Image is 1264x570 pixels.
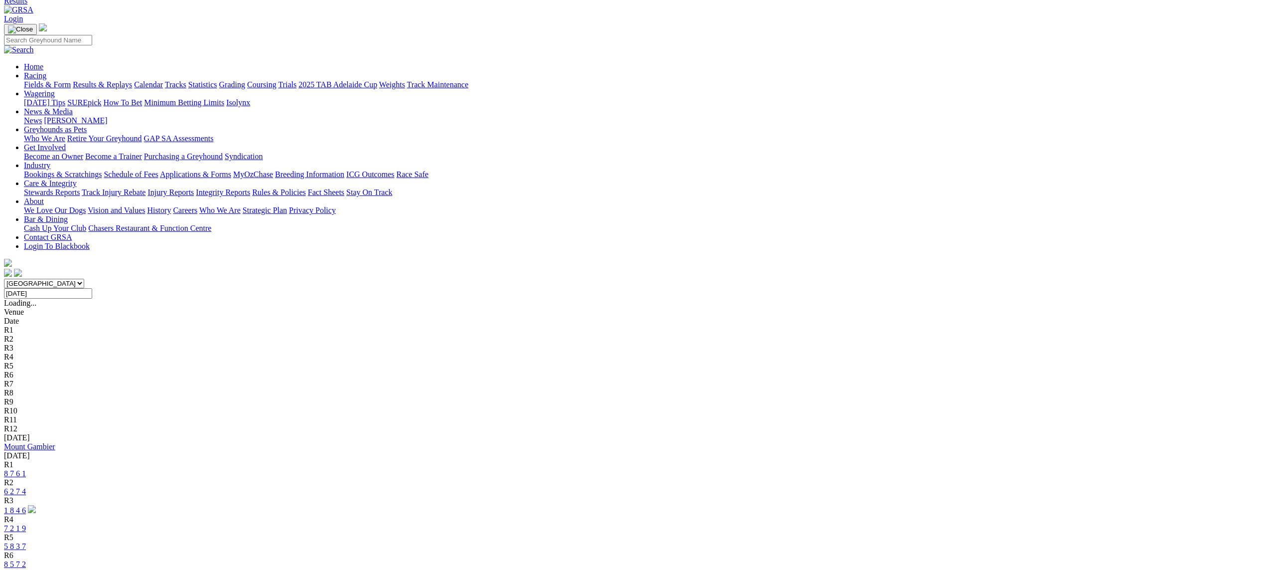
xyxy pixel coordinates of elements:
[24,179,77,188] a: Care & Integrity
[275,170,344,179] a: Breeding Information
[8,25,33,33] img: Close
[4,496,1260,505] div: R3
[4,299,36,307] span: Loading...
[28,505,36,513] img: play-circle.svg
[4,269,12,277] img: facebook.svg
[4,362,1260,371] div: R5
[104,98,142,107] a: How To Bet
[24,161,50,170] a: Industry
[233,170,273,179] a: MyOzChase
[4,259,12,267] img: logo-grsa-white.png
[144,134,214,143] a: GAP SA Assessments
[24,107,73,116] a: News & Media
[24,152,83,161] a: Become an Owner
[4,397,1260,406] div: R9
[4,24,37,35] button: Toggle navigation
[4,451,1260,460] div: [DATE]
[346,188,392,196] a: Stay On Track
[4,433,1260,442] div: [DATE]
[165,80,186,89] a: Tracks
[4,469,26,478] a: 8 7 6 1
[4,326,1260,335] div: R1
[346,170,394,179] a: ICG Outcomes
[243,206,287,214] a: Strategic Plan
[82,188,145,196] a: Track Injury Rebate
[226,98,250,107] a: Isolynx
[24,206,86,214] a: We Love Our Dogs
[4,308,1260,317] div: Venue
[24,62,43,71] a: Home
[39,23,47,31] img: logo-grsa-white.png
[4,442,55,451] a: Mount Gambier
[196,188,250,196] a: Integrity Reports
[147,188,194,196] a: Injury Reports
[24,224,86,232] a: Cash Up Your Club
[88,206,145,214] a: Vision and Values
[24,206,1260,215] div: About
[24,80,71,89] a: Fields & Form
[4,288,92,299] input: Select date
[24,143,66,152] a: Get Involved
[379,80,405,89] a: Weights
[278,80,296,89] a: Trials
[4,45,34,54] img: Search
[144,98,224,107] a: Minimum Betting Limits
[67,98,101,107] a: SUREpick
[4,542,26,551] a: 5 8 3 7
[24,152,1260,161] div: Get Involved
[4,460,1260,469] div: R1
[24,116,42,125] a: News
[4,415,1260,424] div: R11
[67,134,142,143] a: Retire Your Greyhound
[4,551,1260,560] div: R6
[407,80,468,89] a: Track Maintenance
[24,224,1260,233] div: Bar & Dining
[24,197,44,205] a: About
[24,188,80,196] a: Stewards Reports
[4,317,1260,326] div: Date
[24,170,102,179] a: Bookings & Scratchings
[173,206,197,214] a: Careers
[24,134,1260,143] div: Greyhounds as Pets
[4,380,1260,388] div: R7
[85,152,142,161] a: Become a Trainer
[4,353,1260,362] div: R4
[4,560,26,569] a: 8 5 7 2
[252,188,306,196] a: Rules & Policies
[24,134,65,143] a: Who We Are
[4,487,26,496] a: 6 2 7 4
[4,478,1260,487] div: R2
[24,116,1260,125] div: News & Media
[4,371,1260,380] div: R6
[24,242,90,250] a: Login To Blackbook
[219,80,245,89] a: Grading
[24,233,72,241] a: Contact GRSA
[4,533,1260,542] div: R5
[4,506,26,515] a: 1 8 4 6
[4,35,92,45] input: Search
[144,152,223,161] a: Purchasing a Greyhound
[4,335,1260,344] div: R2
[247,80,277,89] a: Coursing
[308,188,344,196] a: Fact Sheets
[147,206,171,214] a: History
[134,80,163,89] a: Calendar
[44,116,107,125] a: [PERSON_NAME]
[4,344,1260,353] div: R3
[24,98,65,107] a: [DATE] Tips
[24,125,87,134] a: Greyhounds as Pets
[396,170,428,179] a: Race Safe
[289,206,336,214] a: Privacy Policy
[73,80,132,89] a: Results & Replays
[4,524,26,533] a: 7 2 1 9
[4,424,1260,433] div: R12
[24,188,1260,197] div: Care & Integrity
[24,89,55,98] a: Wagering
[199,206,241,214] a: Who We Are
[4,406,1260,415] div: R10
[4,5,33,14] img: GRSA
[24,98,1260,107] div: Wagering
[24,170,1260,179] div: Industry
[298,80,377,89] a: 2025 TAB Adelaide Cup
[88,224,211,232] a: Chasers Restaurant & Function Centre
